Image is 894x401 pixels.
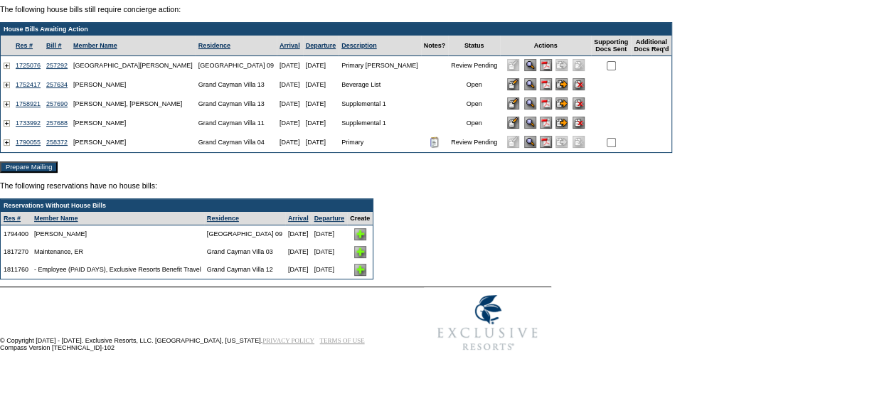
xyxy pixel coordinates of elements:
img: Add House Bill [354,228,366,240]
td: [DATE] [312,225,348,243]
td: Open [448,95,500,114]
td: [DATE] [277,56,303,75]
td: Grand Cayman Villa 12 [204,261,285,279]
a: Departure [306,42,336,49]
img: b_pdf.gif [540,78,552,90]
a: Departure [314,215,345,222]
td: Open [448,114,500,133]
img: plus.gif [4,101,10,107]
a: PRIVACY POLICY [262,337,314,344]
img: Exclusive Resorts [424,287,551,358]
a: Bill # [46,42,62,49]
img: Delete [573,59,585,71]
td: Grand Cayman Villa 13 [196,95,277,114]
img: Submit for Processing [555,136,568,148]
td: [PERSON_NAME], [PERSON_NAME] [70,95,196,114]
img: Edit [507,59,519,71]
img: b_pdf.gif [540,136,552,148]
td: [DATE] [303,56,339,75]
td: [DATE] [277,133,303,152]
td: Grand Cayman Villa 13 [196,75,277,95]
a: 1790055 [16,139,41,146]
td: [DATE] [303,75,339,95]
input: View [524,59,536,71]
a: Arrival [288,215,309,222]
img: plus.gif [4,139,10,146]
td: Review Pending [448,56,500,75]
td: [PERSON_NAME] [70,75,196,95]
td: Beverage List [339,75,421,95]
a: 257690 [46,100,68,107]
a: Residence [198,42,230,49]
a: 257292 [46,62,68,69]
a: Res # [4,215,21,222]
td: Maintenance, ER [31,243,204,261]
td: [GEOGRAPHIC_DATA] 09 [196,56,277,75]
td: Reservations Without House Bills [1,199,373,212]
img: Delete [573,136,585,148]
td: Grand Cayman Villa 11 [196,114,277,133]
a: Arrival [280,42,300,49]
td: [PERSON_NAME] [70,133,196,152]
td: 1794400 [1,225,31,243]
input: Edit [507,97,519,109]
input: View [524,136,536,148]
img: Add House Bill [354,264,366,276]
a: Member Name [73,42,117,49]
td: Status [448,36,500,56]
td: [DATE] [285,261,312,279]
td: Notes? [421,36,449,56]
img: b_pdf.gif [540,59,552,71]
img: Add House Bill [354,246,366,258]
a: 1725076 [16,62,41,69]
td: House Bills Awaiting Action [1,23,671,36]
td: Actions [500,36,591,56]
a: 1752417 [16,81,41,88]
img: plus.gif [4,120,10,127]
input: View [524,117,536,129]
a: 257634 [46,81,68,88]
input: Delete [573,78,585,90]
a: 1733992 [16,119,41,127]
a: 258372 [46,139,68,146]
td: [DATE] [303,95,339,114]
td: Supplemental 1 [339,95,421,114]
a: 257688 [46,119,68,127]
td: Grand Cayman Villa 03 [204,243,285,261]
td: [DATE] [312,261,348,279]
td: Create [347,212,373,225]
td: [DATE] [285,225,312,243]
td: Open [448,75,500,95]
td: - Employee (PAID DAYS), Exclusive Resorts Benefit Travel [31,261,204,279]
input: Edit [507,117,519,129]
td: Primary [PERSON_NAME] [339,56,421,75]
input: Submit for Processing [555,117,568,129]
td: Grand Cayman Villa 04 [196,133,277,152]
td: [DATE] [303,133,339,152]
img: b_pdf.gif [540,97,552,109]
td: [PERSON_NAME] [70,114,196,133]
input: View [524,97,536,109]
a: Residence [207,215,239,222]
img: Edit [507,136,519,148]
td: Review Pending [448,133,500,152]
img: b_pdf.gif [540,117,552,129]
td: [DATE] [312,243,348,261]
input: Submit for Processing [555,97,568,109]
td: [DATE] [303,114,339,133]
img: Submit for Processing [555,59,568,71]
td: [DATE] [277,114,303,133]
a: Res # [16,42,33,49]
input: Delete [573,97,585,109]
a: Description [341,42,377,49]
td: Supporting Docs Sent [591,36,631,56]
img: icon_note.gif [430,137,439,148]
a: TERMS OF USE [320,337,365,344]
td: Primary [339,133,421,152]
td: Supplemental 1 [339,114,421,133]
a: 1758921 [16,100,41,107]
td: [DATE] [277,75,303,95]
td: [DATE] [285,243,312,261]
input: Submit for Processing [555,78,568,90]
img: plus.gif [4,63,10,69]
